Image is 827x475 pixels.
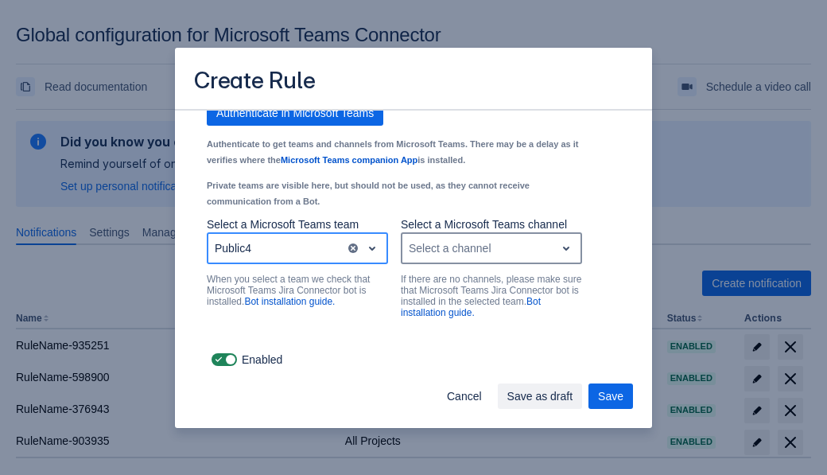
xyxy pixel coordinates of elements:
[588,384,633,409] button: Save
[507,384,573,409] span: Save as draft
[207,139,578,165] small: Authenticate to get teams and channels from Microsoft Teams. There may be a delay as it verifies ...
[281,155,417,165] a: Microsoft Teams companion App
[216,100,374,126] span: Authenticate in Microsoft Teams
[447,384,482,409] span: Cancel
[401,296,541,318] a: Bot installation guide.
[207,348,620,371] div: Enabled
[207,274,388,307] p: When you select a team we check that Microsoft Teams Jira Connector bot is installed.
[598,384,623,409] span: Save
[401,216,582,232] p: Select a Microsoft Teams channel
[207,216,388,232] p: Select a Microsoft Teams team
[363,239,382,258] span: open
[215,242,251,255] div: Public4
[194,67,316,98] h3: Create Rule
[409,240,491,256] div: Select a channel
[401,274,582,318] p: If there are no channels, please make sure that Microsoft Teams Jira Connector bot is installed i...
[557,239,576,258] span: open
[244,296,335,307] a: Bot installation guide.
[498,384,583,409] button: Save as draft
[207,181,530,206] small: Private teams are visible here, but should not be used, as they cannot receive communication from...
[347,242,359,255] span: clear
[175,109,652,372] div: Scrollable content
[437,384,491,409] button: Cancel
[207,100,383,126] button: Authenticate in Microsoft Teams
